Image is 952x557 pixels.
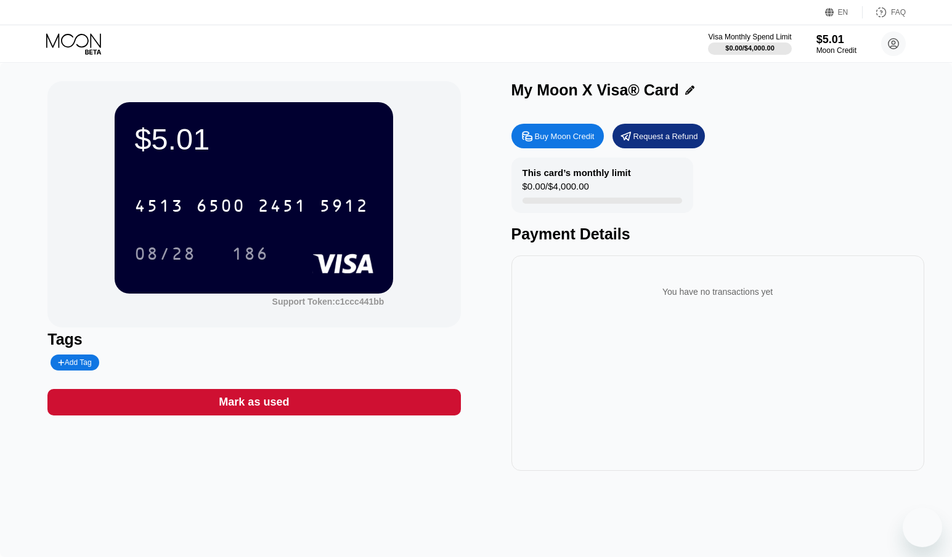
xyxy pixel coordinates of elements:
div: Buy Moon Credit [535,131,595,142]
div: Request a Refund [633,131,698,142]
div: Moon Credit [816,46,856,55]
div: $5.01 [816,33,856,46]
div: Support Token: c1ccc441bb [272,297,384,307]
div: Mark as used [47,389,460,415]
div: 2451 [258,198,307,217]
div: 08/28 [134,246,196,265]
div: EN [838,8,848,17]
div: 186 [222,238,278,269]
div: 6500 [196,198,245,217]
div: 186 [232,246,269,265]
div: 5912 [319,198,368,217]
div: Payment Details [511,225,924,243]
div: FAQ [891,8,906,17]
div: $5.01 [134,122,373,156]
div: You have no transactions yet [521,274,914,309]
div: Visa Monthly Spend Limit$0.00/$4,000.00 [708,33,791,55]
div: $0.00 / $4,000.00 [523,181,589,198]
div: FAQ [863,6,906,18]
div: Add Tag [51,355,99,371]
iframe: Кнопка, открывающая окно обмена сообщениями; идет разговор [903,508,942,547]
div: $0.00 / $4,000.00 [725,44,775,52]
div: This card’s monthly limit [523,167,631,178]
div: Visa Monthly Spend Limit [708,33,791,41]
div: Mark as used [219,395,289,409]
div: Tags [47,331,460,348]
div: My Moon X Visa® Card [511,81,679,99]
div: Add Tag [58,358,91,367]
div: Support Token:c1ccc441bb [272,297,384,307]
div: 08/28 [125,238,205,269]
div: EN [825,6,863,18]
div: Buy Moon Credit [511,124,604,148]
div: 4513650024515912 [127,190,376,221]
div: 4513 [134,198,184,217]
div: $5.01Moon Credit [816,33,856,55]
div: Request a Refund [612,124,705,148]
